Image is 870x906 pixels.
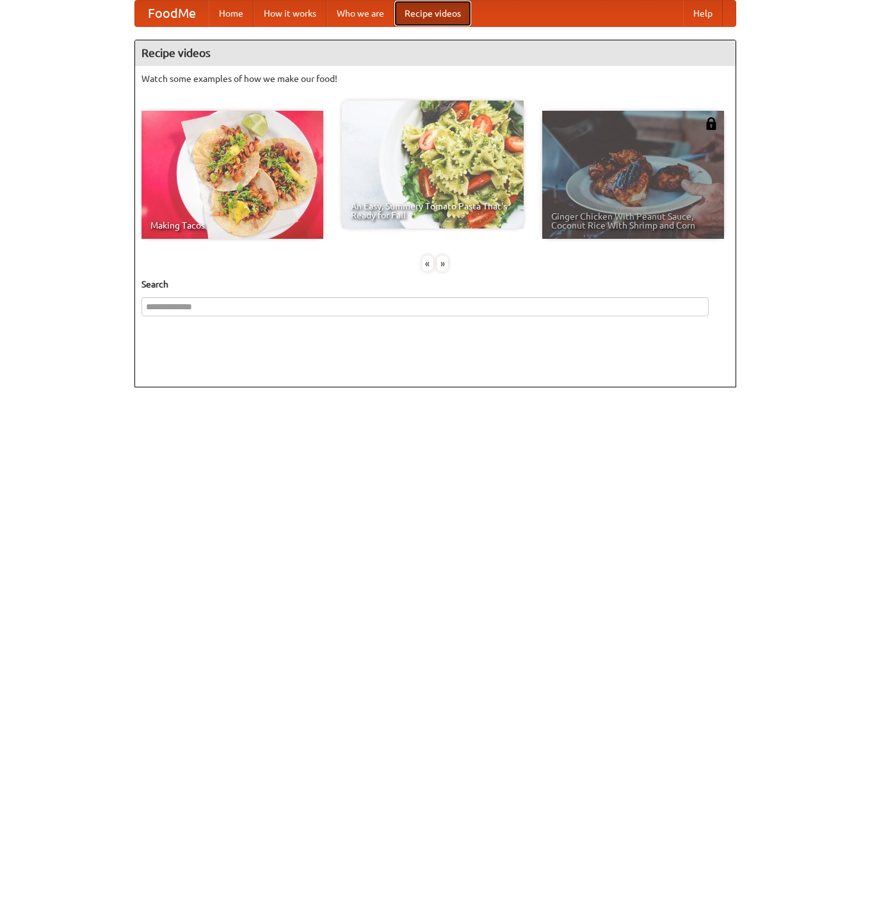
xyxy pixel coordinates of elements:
a: Who we are [326,1,394,26]
a: How it works [254,1,326,26]
div: » [437,255,448,271]
a: Home [209,1,254,26]
h4: Recipe videos [135,40,736,66]
img: 483408.png [705,117,718,130]
div: « [422,255,433,271]
a: FoodMe [135,1,209,26]
a: Making Tacos [141,111,323,239]
a: Help [683,1,723,26]
span: Making Tacos [150,221,314,230]
p: Watch some examples of how we make our food! [141,72,729,85]
a: An Easy, Summery Tomato Pasta That's Ready for Fall [342,101,524,229]
h5: Search [141,278,729,291]
span: An Easy, Summery Tomato Pasta That's Ready for Fall [351,202,515,220]
a: Recipe videos [394,1,471,26]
